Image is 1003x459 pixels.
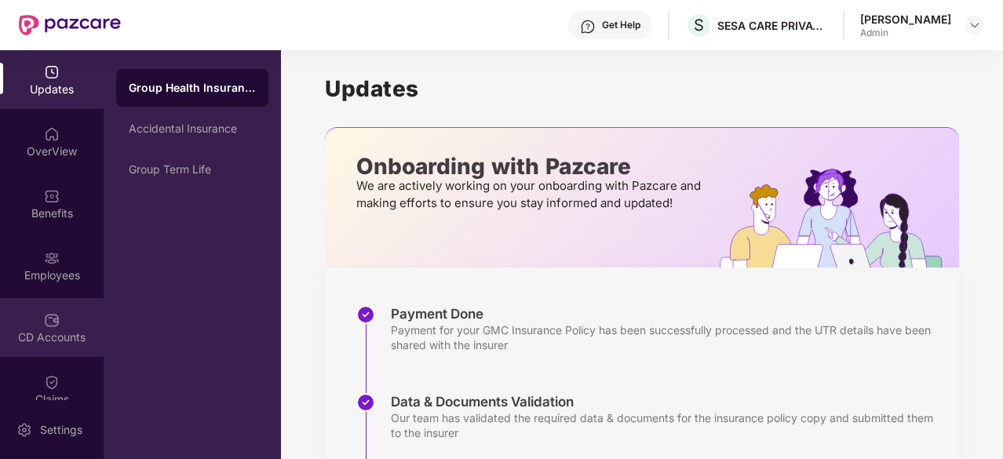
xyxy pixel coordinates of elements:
[356,305,375,324] img: svg+xml;base64,PHN2ZyBpZD0iU3RlcC1Eb25lLTMyeDMyIiB4bWxucz0iaHR0cDovL3d3dy53My5vcmcvMjAwMC9zdmciIH...
[580,19,596,35] img: svg+xml;base64,PHN2ZyBpZD0iSGVscC0zMngzMiIgeG1sbnM9Imh0dHA6Ly93d3cudzMub3JnLzIwMDAvc3ZnIiB3aWR0aD...
[720,169,959,268] img: hrOnboarding
[44,188,60,204] img: svg+xml;base64,PHN2ZyBpZD0iQmVuZWZpdHMiIHhtbG5zPSJodHRwOi8vd3d3LnczLm9yZy8yMDAwL3N2ZyIgd2lkdGg9Ij...
[325,75,959,102] h1: Updates
[391,393,943,410] div: Data & Documents Validation
[391,322,943,352] div: Payment for your GMC Insurance Policy has been successfully processed and the UTR details have be...
[44,250,60,266] img: svg+xml;base64,PHN2ZyBpZD0iRW1wbG95ZWVzIiB4bWxucz0iaHR0cDovL3d3dy53My5vcmcvMjAwMC9zdmciIHdpZHRoPS...
[356,177,706,212] p: We are actively working on your onboarding with Pazcare and making efforts to ensure you stay inf...
[35,422,87,438] div: Settings
[860,27,951,39] div: Admin
[968,19,981,31] img: svg+xml;base64,PHN2ZyBpZD0iRHJvcGRvd24tMzJ4MzIiIHhtbG5zPSJodHRwOi8vd3d3LnczLm9yZy8yMDAwL3N2ZyIgd2...
[129,163,256,176] div: Group Term Life
[391,305,943,322] div: Payment Done
[694,16,704,35] span: S
[129,122,256,135] div: Accidental Insurance
[356,393,375,412] img: svg+xml;base64,PHN2ZyBpZD0iU3RlcC1Eb25lLTMyeDMyIiB4bWxucz0iaHR0cDovL3d3dy53My5vcmcvMjAwMC9zdmciIH...
[860,12,951,27] div: [PERSON_NAME]
[16,422,32,438] img: svg+xml;base64,PHN2ZyBpZD0iU2V0dGluZy0yMHgyMCIgeG1sbnM9Imh0dHA6Ly93d3cudzMub3JnLzIwMDAvc3ZnIiB3aW...
[44,312,60,328] img: svg+xml;base64,PHN2ZyBpZD0iQ0RfQWNjb3VudHMiIGRhdGEtbmFtZT0iQ0QgQWNjb3VudHMiIHhtbG5zPSJodHRwOi8vd3...
[717,18,827,33] div: SESA CARE PRIVATE LIMITED
[602,19,640,31] div: Get Help
[391,410,943,440] div: Our team has validated the required data & documents for the insurance policy copy and submitted ...
[44,64,60,80] img: svg+xml;base64,PHN2ZyBpZD0iVXBkYXRlZCIgeG1sbnM9Imh0dHA6Ly93d3cudzMub3JnLzIwMDAvc3ZnIiB3aWR0aD0iMj...
[19,15,121,35] img: New Pazcare Logo
[129,80,256,96] div: Group Health Insurance
[356,159,706,173] p: Onboarding with Pazcare
[44,126,60,142] img: svg+xml;base64,PHN2ZyBpZD0iSG9tZSIgeG1sbnM9Imh0dHA6Ly93d3cudzMub3JnLzIwMDAvc3ZnIiB3aWR0aD0iMjAiIG...
[44,374,60,390] img: svg+xml;base64,PHN2ZyBpZD0iQ2xhaW0iIHhtbG5zPSJodHRwOi8vd3d3LnczLm9yZy8yMDAwL3N2ZyIgd2lkdGg9IjIwIi...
